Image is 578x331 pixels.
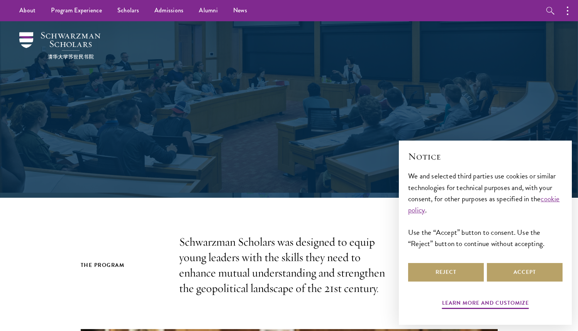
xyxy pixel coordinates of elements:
[408,193,560,216] a: cookie policy
[19,32,100,59] img: Schwarzman Scholars
[179,234,399,296] p: Schwarzman Scholars was designed to equip young leaders with the skills they need to enhance mutu...
[81,260,164,270] h2: The Program
[487,263,563,282] button: Accept
[408,170,563,249] div: We and selected third parties use cookies or similar technologies for technical purposes and, wit...
[442,298,529,310] button: Learn more and customize
[408,150,563,163] h2: Notice
[408,263,484,282] button: Reject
